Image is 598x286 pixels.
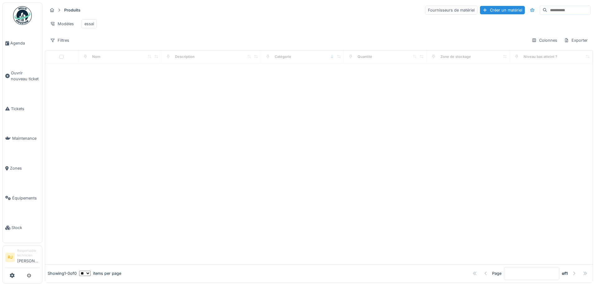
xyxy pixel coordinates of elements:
span: Équipements [12,195,40,201]
span: Ouvrir nouveau ticket [11,70,40,82]
strong: Produits [62,7,83,13]
a: Stock [3,213,42,243]
li: RJ [5,253,15,262]
span: Maintenance [12,135,40,141]
div: Exporter [561,36,591,45]
a: Tickets [3,94,42,124]
div: Modèles [47,19,77,28]
img: Badge_color-CXgf-gQk.svg [13,6,32,25]
div: Nom [92,54,100,59]
div: Zone de stockage [440,54,471,59]
div: Filtres [47,36,72,45]
span: Agenda [10,40,40,46]
div: Fournisseurs de matériel [425,6,477,15]
a: Agenda [3,28,42,58]
div: Showing 1 - 0 of 0 [48,270,77,276]
a: RJ Responsable technicien[PERSON_NAME] [5,248,40,268]
div: Description [175,54,195,59]
a: Zones [3,153,42,183]
span: Tickets [11,106,40,112]
div: Responsable technicien [17,248,40,258]
span: Zones [10,165,40,171]
div: Quantité [358,54,372,59]
div: Colonnes [529,36,560,45]
a: Maintenance [3,124,42,153]
div: Créer un matériel [480,6,525,14]
div: items per page [79,270,121,276]
div: Catégorie [275,54,291,59]
div: essai [84,21,94,27]
span: Stock [12,225,40,231]
li: [PERSON_NAME] [17,248,40,266]
a: Équipements [3,183,42,213]
div: Page [492,270,501,276]
strong: of 1 [562,270,568,276]
div: Niveau bas atteint ? [524,54,557,59]
a: Ouvrir nouveau ticket [3,58,42,94]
